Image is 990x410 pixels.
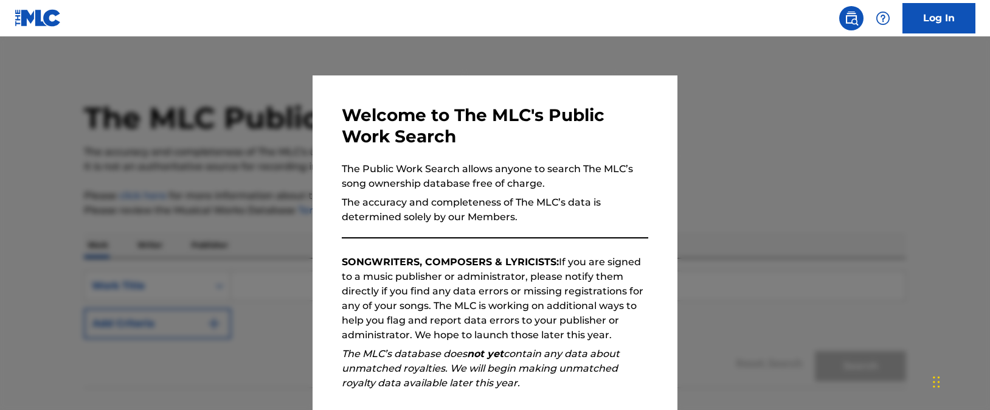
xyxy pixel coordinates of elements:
[15,9,61,27] img: MLC Logo
[342,348,620,389] em: The MLC’s database does contain any data about unmatched royalties. We will begin making unmatche...
[467,348,504,360] strong: not yet
[929,352,990,410] iframe: Chat Widget
[342,195,648,224] p: The accuracy and completeness of The MLC’s data is determined solely by our Members.
[902,3,975,33] a: Log In
[342,162,648,191] p: The Public Work Search allows anyone to search The MLC’s song ownership database free of charge.
[876,11,890,26] img: help
[844,11,859,26] img: search
[342,256,559,268] strong: SONGWRITERS, COMPOSERS & LYRICISTS:
[871,6,895,30] div: Help
[933,364,940,400] div: Drag
[839,6,864,30] a: Public Search
[342,105,648,147] h3: Welcome to The MLC's Public Work Search
[342,255,648,342] p: If you are signed to a music publisher or administrator, please notify them directly if you find ...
